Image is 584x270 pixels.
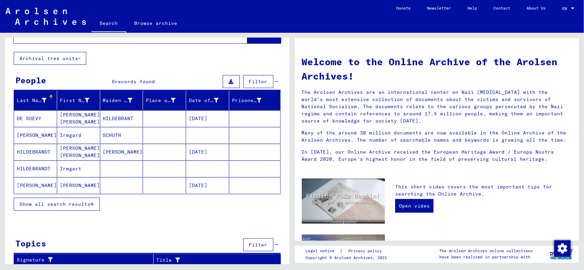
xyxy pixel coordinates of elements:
mat-header-cell: Last Name [14,91,57,110]
div: Date of Birth [189,97,219,104]
span: Filter [249,79,268,85]
mat-header-cell: Place of Birth [143,91,186,110]
div: Topics [15,237,46,250]
mat-cell: HILDEBRANDT [14,144,57,160]
mat-cell: Irmgard [57,127,100,143]
mat-header-cell: First Name [57,91,100,110]
div: People [15,74,46,86]
div: Prisoner # [232,97,262,104]
mat-cell: [PERSON_NAME] [14,127,57,143]
div: Prisoner # [232,95,272,106]
span: Filter [249,242,268,248]
a: Open video [395,199,433,213]
a: Search [91,15,126,33]
img: Change consent [554,240,571,257]
a: Browse archive [126,15,186,31]
span: Show all search results [20,201,90,207]
mat-cell: [PERSON_NAME] [100,144,143,160]
p: Copyright © Arolsen Archives, 2021 [306,255,390,261]
div: Title [156,257,263,264]
mat-cell: [DATE] [186,177,229,194]
p: In [DATE], our Online Archive received the European Heritage Award / Europa Nostra Award 2020, Eu... [302,148,572,163]
button: Filter [243,238,273,251]
span: EN [562,6,570,11]
div: Title [156,255,272,266]
button: Show all search results [14,198,100,211]
p: The Arolsen Archives online collections [439,248,533,254]
mat-cell: [PERSON_NAME] [14,177,57,194]
div: Last Name [17,95,57,106]
mat-cell: [DATE] [186,110,229,127]
img: yv_logo.png [548,245,574,262]
h1: Welcome to the Online Archive of the Arolsen Archives! [302,55,572,83]
button: Filter [243,75,273,88]
div: Place of Birth [146,95,186,106]
img: Arolsen_neg.svg [5,8,86,25]
mat-header-cell: Date of Birth [186,91,229,110]
mat-cell: SCHUTH [100,127,143,143]
mat-cell: [PERSON_NAME]. [57,177,100,194]
mat-cell: DE SOEVY [14,110,57,127]
img: video.jpg [302,179,385,224]
div: Place of Birth [146,97,176,104]
span: records found [115,79,155,85]
p: This short video covers the most important tips for searching the Online Archive. [395,183,572,198]
p: The Arolsen Archives are an international center on Nazi [MEDICAL_DATA] with the world’s most ext... [302,89,572,125]
p: have been realized in partnership with [439,254,533,260]
div: First Name [60,97,90,104]
button: Archival tree units [14,52,86,65]
mat-cell: [PERSON_NAME] [PERSON_NAME] [57,110,100,127]
div: Last Name [17,97,47,104]
mat-cell: [DATE] [186,144,229,160]
mat-cell: [PERSON_NAME] [PERSON_NAME] [57,144,100,160]
mat-header-cell: Maiden Name [100,91,143,110]
a: Privacy policy [343,247,390,255]
div: Maiden Name [103,97,133,104]
p: The interactive e-Guide provides background knowledge to help you understand the documents. It in... [395,239,572,268]
div: Date of Birth [189,95,229,106]
span: 6 [112,79,115,85]
a: Legal notice [306,247,340,255]
div: Signature [17,255,153,266]
mat-header-cell: Prisoner # [229,91,280,110]
div: First Name [60,95,100,106]
mat-cell: Irmgart [57,160,100,177]
div: | [306,247,390,255]
div: Signature [17,256,145,264]
mat-cell: HILDEBRANT [100,110,143,127]
mat-cell: HILDEBRANDT [14,160,57,177]
div: Maiden Name [103,95,143,106]
p: Many of the around 30 million documents are now available in the Online Archive of the Arolsen Ar... [302,129,572,144]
